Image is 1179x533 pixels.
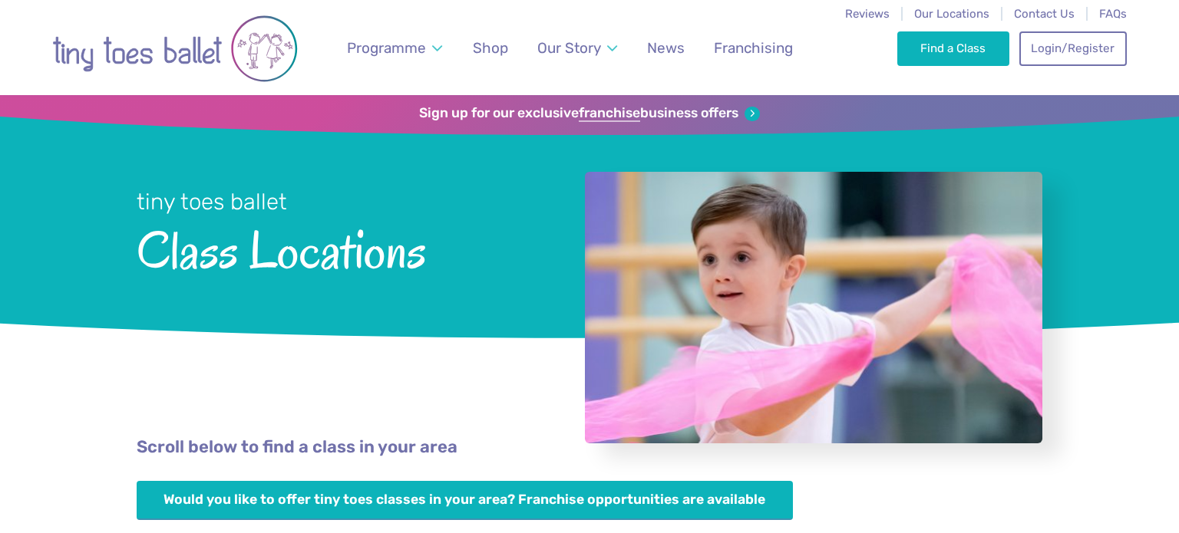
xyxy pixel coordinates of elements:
strong: franchise [579,105,640,122]
a: Our Locations [914,7,989,21]
a: Our Story [530,30,625,66]
a: Shop [466,30,516,66]
small: tiny toes ballet [137,189,287,215]
span: News [647,39,685,57]
a: Login/Register [1019,31,1127,65]
p: Scroll below to find a class in your area [137,436,1042,459]
span: Franchising [714,39,793,57]
span: Shop [473,39,508,57]
a: Reviews [845,7,890,21]
span: Class Locations [137,217,544,279]
a: Franchising [707,30,801,66]
a: Would you like to offer tiny toes classes in your area? Franchise opportunities are available [137,481,793,520]
a: Programme [340,30,450,66]
img: tiny toes ballet [52,10,298,87]
a: Contact Us [1014,7,1075,21]
a: News [639,30,692,66]
span: Our Story [537,39,601,57]
a: Sign up for our exclusivefranchisebusiness offers [419,105,759,122]
a: Find a Class [897,31,1010,65]
a: FAQs [1099,7,1127,21]
span: Programme [347,39,426,57]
